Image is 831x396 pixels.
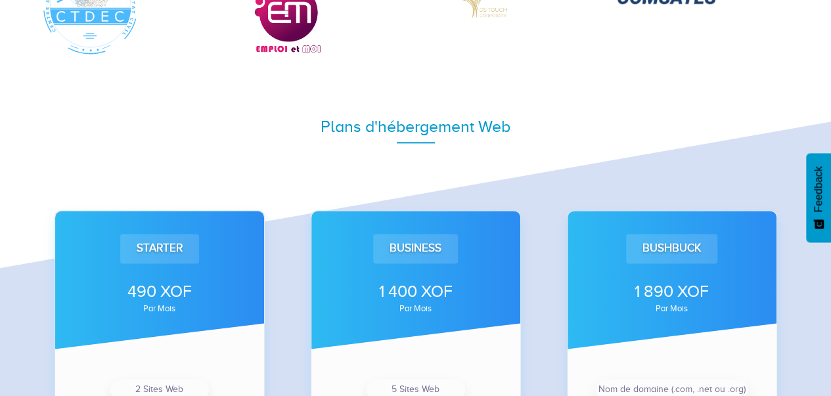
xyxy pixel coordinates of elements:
span: Feedback [813,166,824,212]
div: par mois [329,305,503,313]
div: 490 XOF [73,280,246,303]
iframe: Drift Widget Chat Controller [765,330,815,380]
div: Business [373,234,458,263]
button: Feedback - Afficher l’enquête [806,153,831,242]
div: 1 400 XOF [329,280,503,303]
iframe: Drift Widget Chat Window [560,180,823,338]
div: Starter [120,234,199,263]
div: Plans d'hébergement Web [41,115,790,139]
div: par mois [73,305,246,313]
